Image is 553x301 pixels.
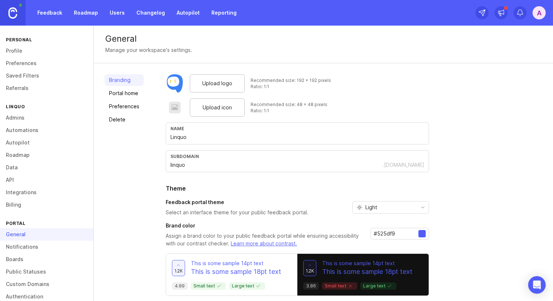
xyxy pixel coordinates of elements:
img: Canny Home [8,7,17,19]
div: toggle menu [352,201,429,214]
a: Portal home [105,87,144,99]
input: Subdomain [170,161,383,169]
p: Small text [325,283,354,289]
p: This is some sample 18pt text [191,267,281,276]
svg: toggle icon [417,204,429,210]
div: Manage your workspace's settings. [105,46,192,54]
p: This is some sample 18pt text [322,267,413,276]
button: A [533,6,546,19]
span: 1.2k [174,268,183,274]
div: General [105,34,541,43]
h3: Feedback portal theme [166,199,308,206]
h2: Theme [166,184,429,193]
div: Recommended size: 192 x 192 pixels [251,77,331,83]
div: Open Intercom Messenger [528,276,546,294]
p: This is some sample 14pt text [322,260,413,267]
a: Delete [105,114,144,125]
p: Assign a brand color to your public feedback portal while ensuring accessibility with our contras... [166,232,365,248]
div: .[DOMAIN_NAME] [383,161,424,169]
span: 1.2k [306,268,314,274]
div: Name [170,126,424,131]
p: Large text [363,283,394,289]
button: 1.2k [303,260,316,276]
a: Changelog [132,6,169,19]
p: 4.89 [175,283,185,289]
a: Learn more about contrast. [231,240,297,247]
a: Users [105,6,129,19]
p: Large text [232,283,262,289]
span: Light [365,203,377,211]
p: 3.86 [306,283,316,289]
span: Upload icon [203,104,232,112]
div: Ratio: 1:1 [251,83,331,90]
div: Recommended size: 48 x 48 pixels [251,101,327,108]
a: Feedback [33,6,67,19]
button: 1.2k [172,260,185,276]
p: Small text [193,283,223,289]
h3: Brand color [166,222,365,229]
div: Ratio: 1:1 [251,108,327,114]
a: Branding [105,74,144,86]
a: Roadmap [69,6,102,19]
a: Autopilot [172,6,204,19]
a: Preferences [105,101,144,112]
span: Upload logo [202,79,232,87]
p: This is some sample 14pt text [191,260,281,267]
div: subdomain [170,154,424,159]
svg: prefix icon Sun [357,204,362,210]
a: Reporting [207,6,241,19]
p: Select an interface theme for your public feedback portal. [166,209,308,216]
